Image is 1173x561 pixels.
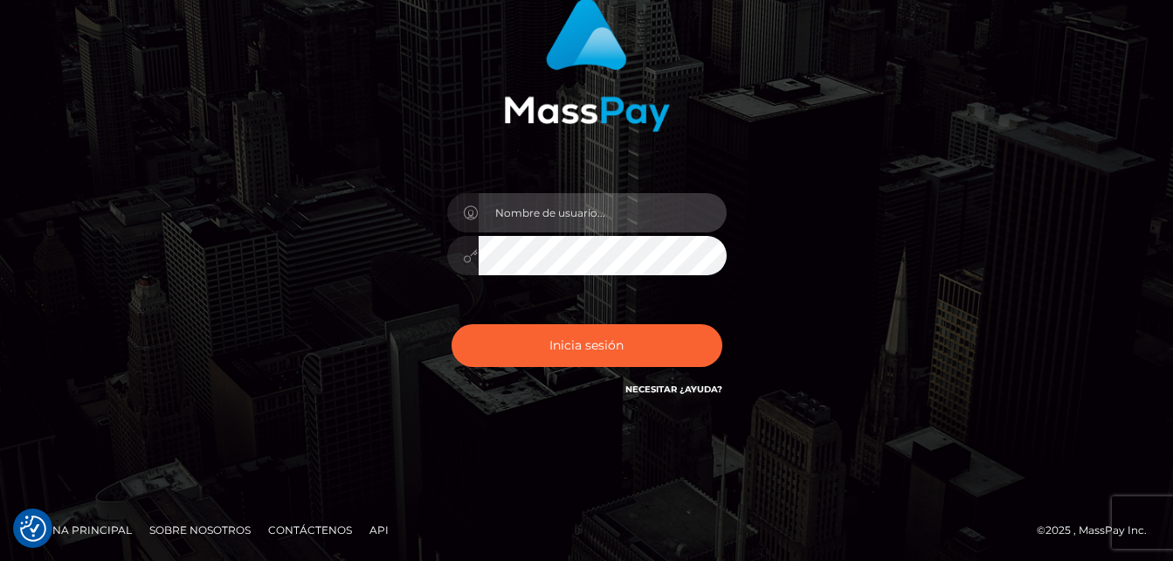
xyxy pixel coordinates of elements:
[142,516,258,544] a: Sobre nosotros
[625,384,722,395] a: Necesitar ¿Ayuda?
[452,324,722,367] button: Inicia sesión
[1037,521,1160,540] div: ©
[20,516,46,542] button: Consent Preferences
[362,516,396,544] a: API
[261,516,359,544] a: Contáctenos
[20,516,46,542] img: Revisit consent button
[479,193,727,232] input: Nombre de usuario...
[1045,523,1147,537] font: 2025 , MassPay Inc.
[19,516,139,544] a: Página principal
